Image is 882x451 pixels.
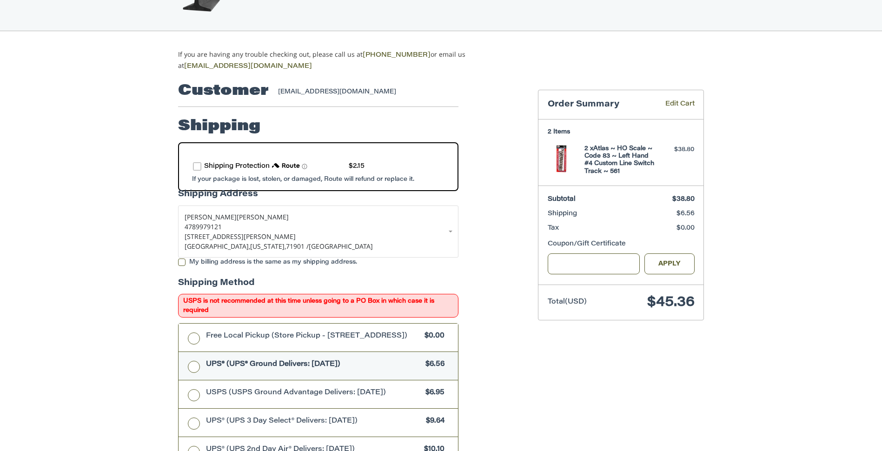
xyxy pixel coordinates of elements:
span: Tax [548,225,559,232]
span: Free Local Pickup (Store Pickup - [STREET_ADDRESS]) [206,331,420,342]
span: $45.36 [647,296,695,310]
div: $2.15 [349,162,365,172]
span: $0.00 [420,331,444,342]
span: UPS® (UPS 3 Day Select® Delivers: [DATE]) [206,416,422,427]
span: If your package is lost, stolen, or damaged, Route will refund or replace it. [192,176,414,182]
span: Learn more [302,164,307,169]
label: My billing address is the same as my shipping address. [178,259,458,266]
legend: Shipping Address [178,188,258,206]
span: Total (USD) [548,298,587,305]
span: USPS is not recommended at this time unless going to a PO Box in which case it is required [178,294,458,318]
span: Shipping Protection [204,163,270,170]
div: [EMAIL_ADDRESS][DOMAIN_NAME] [278,87,450,97]
span: $6.95 [421,388,444,398]
p: If you are having any trouble checking out, please call us at or email us at [178,49,495,72]
span: [STREET_ADDRESS][PERSON_NAME] [185,232,296,241]
a: [EMAIL_ADDRESS][DOMAIN_NAME] [184,63,312,70]
span: 4789979121 [185,222,222,231]
h4: 2 x Atlas ~ HO Scale ~ Code 83 ~ Left Hand #4 Custom Line Switch Track ~ 561 [584,145,656,175]
div: route shipping protection selector element [193,157,444,176]
a: Enter or select a different address [178,206,458,258]
span: [PERSON_NAME] [237,212,289,221]
span: [PERSON_NAME] [185,212,237,221]
input: Gift Certificate or Coupon Code [548,253,640,274]
a: Edit Cart [652,99,695,110]
h3: Order Summary [548,99,652,110]
a: [PHONE_NUMBER] [363,52,431,59]
span: $0.00 [676,225,695,232]
span: Subtotal [548,196,576,203]
div: Coupon/Gift Certificate [548,239,695,249]
span: 71901 / [286,242,309,251]
span: [US_STATE], [250,242,286,251]
span: $6.56 [676,211,695,217]
h3: 2 Items [548,128,695,136]
button: Apply [644,253,695,274]
h2: Customer [178,82,269,100]
span: USPS (USPS Ground Advantage Delivers: [DATE]) [206,388,421,398]
h2: Shipping [178,117,260,136]
span: $9.64 [421,416,444,427]
span: UPS® (UPS® Ground Delivers: [DATE]) [206,359,421,370]
span: $6.56 [421,359,444,370]
span: Shipping [548,211,577,217]
span: [GEOGRAPHIC_DATA], [185,242,250,251]
span: [GEOGRAPHIC_DATA] [309,242,373,251]
div: $38.80 [658,145,695,154]
span: $38.80 [672,196,695,203]
legend: Shipping Method [178,277,255,294]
